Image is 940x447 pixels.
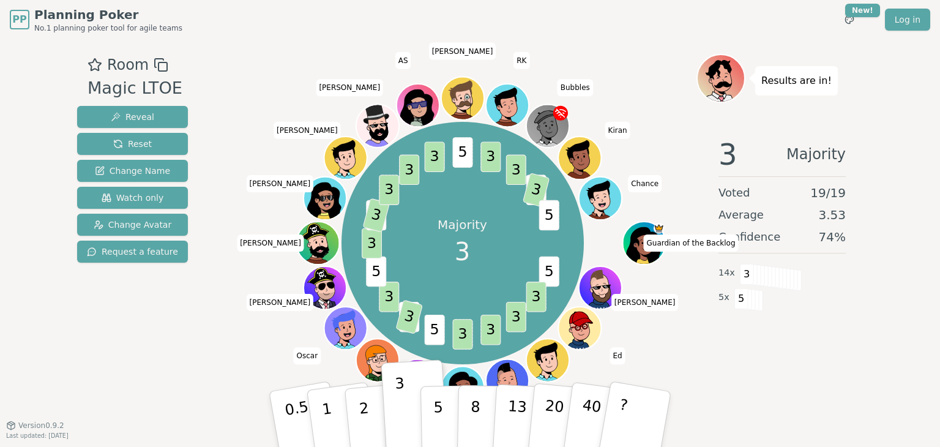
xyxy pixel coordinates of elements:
span: Watch only [102,192,164,204]
span: 3 [526,282,546,312]
span: 3 [379,282,399,312]
span: Reveal [111,111,154,123]
p: Results are in! [761,72,832,89]
span: 5 [424,314,444,345]
span: Room [107,54,149,76]
span: 5 [366,256,386,287]
p: 3 [395,375,408,441]
span: 5 [734,288,748,309]
span: 5 [452,137,472,168]
a: PPPlanning PokerNo.1 planning poker tool for agile teams [10,6,182,33]
span: 3 [379,175,399,205]
span: Majority [786,140,846,169]
button: New! [838,9,860,31]
span: Click to change your name [605,122,630,139]
span: Reset [113,138,152,150]
p: Majority [438,216,487,233]
button: Change Avatar [77,214,188,236]
span: Confidence [718,228,780,246]
span: 5 x [718,291,729,304]
span: 5 [539,200,559,230]
span: Click to change your name [610,347,625,364]
div: New! [845,4,880,17]
button: Reveal [77,106,188,128]
button: Request a feature [77,241,188,263]
span: Click to change your name [643,235,738,252]
span: Click to change your name [513,52,529,69]
div: Magic LTOE [88,76,182,101]
span: Change Avatar [94,219,172,231]
span: Change Name [95,165,170,177]
span: 3 [395,299,423,334]
span: 3 [455,233,470,270]
button: Watch only [77,187,188,209]
button: Reset [77,133,188,155]
span: 14 x [718,266,735,280]
span: 5 [539,256,559,287]
span: 74 % [819,228,846,246]
span: Version 0.9.2 [18,421,64,430]
span: Average [718,206,764,223]
button: Add as favourite [88,54,102,76]
button: Version0.9.2 [6,421,64,430]
span: 3 [452,319,472,350]
span: Click to change your name [247,294,314,311]
span: Click to change your name [247,175,314,192]
span: 19 / 19 [810,184,846,201]
button: Click to change your avatar [528,340,568,380]
a: Log in [885,9,930,31]
span: Click to change your name [429,43,496,60]
span: 3 [362,198,390,232]
span: Click to change your name [316,79,383,96]
span: Planning Poker [34,6,182,23]
span: 3 [362,228,382,258]
span: 3 [480,141,501,172]
span: Click to change your name [237,235,304,252]
span: PP [12,12,26,27]
span: 3 [480,314,501,345]
span: Click to change your name [628,175,662,192]
span: Voted [718,184,750,201]
span: Click to change your name [274,122,341,139]
span: Click to change your name [395,52,411,69]
span: 3.53 [818,206,846,223]
button: Change Name [77,160,188,182]
span: Last updated: [DATE] [6,432,69,439]
span: Click to change your name [558,79,593,96]
span: 3 [505,301,526,331]
span: No.1 planning poker tool for agile teams [34,23,182,33]
span: 3 [522,173,550,207]
span: 3 [424,141,444,172]
span: Click to change your name [611,294,679,311]
span: Click to change your name [294,347,321,364]
span: Guardian of the Backlog is the host [653,223,664,234]
span: 3 [399,154,419,185]
span: 3 [718,140,737,169]
span: 3 [505,154,526,185]
span: 3 [740,264,754,285]
span: Request a feature [87,246,178,258]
